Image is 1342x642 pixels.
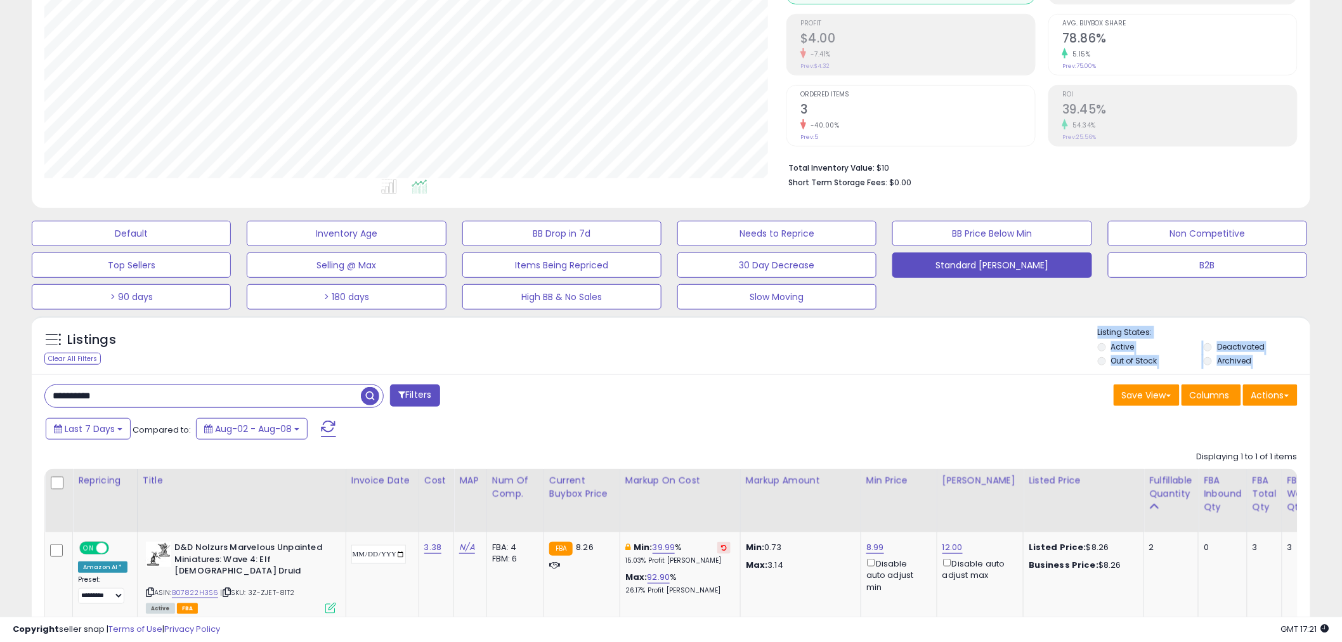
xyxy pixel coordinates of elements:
[146,542,336,612] div: ASIN:
[1149,542,1189,553] div: 2
[788,162,875,173] b: Total Inventory Value:
[866,474,932,487] div: Min Price
[459,474,481,487] div: MAP
[462,284,661,310] button: High BB & No Sales
[1253,474,1277,514] div: FBA Total Qty
[806,49,831,59] small: -7.41%
[1197,451,1298,463] div: Displaying 1 to 1 of 1 items
[721,544,727,551] i: Revert to store-level Min Markup
[1108,221,1307,246] button: Non Competitive
[46,418,131,440] button: Last 7 Days
[800,91,1035,98] span: Ordered Items
[1204,542,1237,553] div: 0
[1281,623,1329,635] span: 2025-08-16 17:21 GMT
[1098,327,1310,339] p: Listing States:
[677,221,876,246] button: Needs to Reprice
[172,587,219,598] a: B07822H3S6
[81,543,96,554] span: ON
[1062,102,1297,119] h2: 39.45%
[1217,355,1251,366] label: Archived
[13,624,220,636] div: seller snap | |
[1029,560,1134,571] div: $8.26
[1062,20,1297,27] span: Avg. Buybox Share
[1062,62,1096,70] small: Prev: 75.00%
[44,353,101,365] div: Clear All Filters
[247,252,446,278] button: Selling @ Max
[146,603,175,614] span: All listings currently available for purchase on Amazon
[1243,384,1298,406] button: Actions
[174,542,329,580] b: D&D Nolzurs Marvelous Unpainted Miniatures: Wave 4: Elf [DEMOGRAPHIC_DATA] Druid
[65,423,115,435] span: Last 7 Days
[67,331,116,349] h5: Listings
[625,474,735,487] div: Markup on Cost
[746,542,851,553] p: 0.73
[492,542,534,553] div: FBA: 4
[351,474,414,487] div: Invoice Date
[390,384,440,407] button: Filters
[625,556,731,565] p: 15.03% Profit [PERSON_NAME]
[492,553,534,565] div: FBM: 6
[889,176,911,188] span: $0.00
[1111,355,1157,366] label: Out of Stock
[133,424,191,436] span: Compared to:
[1287,474,1340,514] div: FBA Warehouse Qty
[108,623,162,635] a: Terms of Use
[462,221,661,246] button: BB Drop in 7d
[746,560,851,571] p: 3.14
[1114,384,1180,406] button: Save View
[78,474,132,487] div: Repricing
[424,474,449,487] div: Cost
[800,31,1035,48] h2: $4.00
[78,575,127,604] div: Preset:
[620,469,740,532] th: The percentage added to the cost of goods (COGS) that forms the calculator for Min & Max prices.
[459,541,474,554] a: N/A
[549,542,573,556] small: FBA
[746,541,765,553] strong: Min:
[549,474,615,501] div: Current Buybox Price
[143,474,341,487] div: Title
[1029,542,1134,553] div: $8.26
[32,252,231,278] button: Top Sellers
[800,102,1035,119] h2: 3
[1062,133,1096,141] small: Prev: 25.56%
[78,561,127,573] div: Amazon AI *
[1253,542,1272,553] div: 3
[788,177,887,188] b: Short Term Storage Fees:
[32,284,231,310] button: > 90 days
[32,221,231,246] button: Default
[196,418,308,440] button: Aug-02 - Aug-08
[462,252,661,278] button: Items Being Repriced
[625,572,731,595] div: %
[653,541,675,554] a: 39.99
[1149,474,1193,501] div: Fulfillable Quantity
[424,541,442,554] a: 3.38
[1217,341,1265,352] label: Deactivated
[107,543,127,554] span: OFF
[1108,252,1307,278] button: B2B
[625,542,731,565] div: %
[648,571,670,584] a: 92.90
[625,543,630,551] i: This overrides the store level min markup for this listing
[1190,389,1230,402] span: Columns
[492,474,538,501] div: Num of Comp.
[942,474,1018,487] div: [PERSON_NAME]
[892,221,1091,246] button: BB Price Below Min
[800,62,830,70] small: Prev: $4.32
[1029,559,1098,571] b: Business Price:
[806,121,840,130] small: -40.00%
[1204,474,1242,514] div: FBA inbound Qty
[1062,31,1297,48] h2: 78.86%
[1182,384,1241,406] button: Columns
[625,571,648,583] b: Max:
[215,423,292,435] span: Aug-02 - Aug-08
[942,556,1013,581] div: Disable auto adjust max
[892,252,1091,278] button: Standard [PERSON_NAME]
[247,284,446,310] button: > 180 days
[1062,91,1297,98] span: ROI
[866,541,884,554] a: 8.99
[788,159,1288,174] li: $10
[1068,121,1096,130] small: 54.34%
[146,542,171,567] img: 41pqD5NcpyL._SL40_.jpg
[677,284,876,310] button: Slow Moving
[13,623,59,635] strong: Copyright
